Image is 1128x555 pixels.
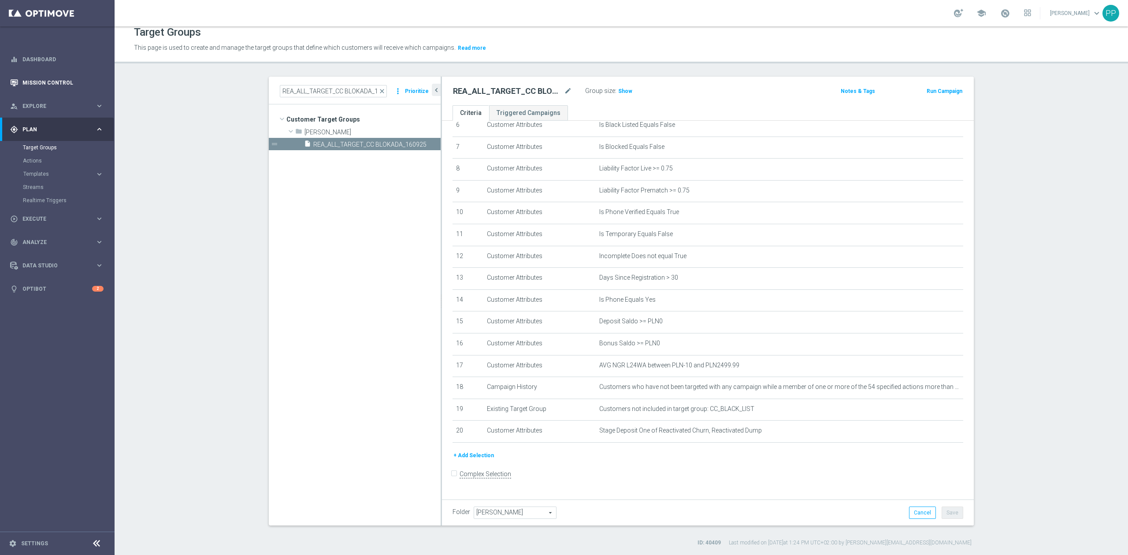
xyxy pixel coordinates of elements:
[10,277,104,300] div: Optibot
[10,262,104,269] div: Data Studio keyboard_arrow_right
[10,215,95,223] div: Execute
[304,129,441,136] span: Maria M.
[453,115,483,137] td: 6
[483,333,596,355] td: Customer Attributes
[840,86,876,96] button: Notes & Tags
[615,87,616,95] label: :
[453,508,470,516] label: Folder
[92,286,104,292] div: 2
[23,167,114,181] div: Templates
[453,333,483,355] td: 16
[378,88,386,95] span: close
[295,128,302,138] i: folder
[457,43,487,53] button: Read more
[483,115,596,137] td: Customer Attributes
[599,187,690,194] span: Liability Factor Prematch >= 0.75
[21,541,48,546] a: Settings
[10,285,104,292] button: lightbulb Optibot 2
[599,252,686,260] span: Incomplete Does not equal True
[10,79,104,86] div: Mission Control
[10,239,104,246] button: track_changes Analyze keyboard_arrow_right
[453,399,483,421] td: 19
[453,86,562,96] h2: REA_ALL_TARGET_CC BLOKADA_160925
[95,238,104,246] i: keyboard_arrow_right
[453,137,483,159] td: 7
[23,171,95,177] div: Templates
[10,103,104,110] button: person_search Explore keyboard_arrow_right
[10,56,104,63] div: equalizer Dashboard
[9,540,17,548] i: settings
[10,285,18,293] i: lightbulb
[698,539,721,547] label: ID: 40409
[599,230,673,238] span: Is Temporary Equals False
[313,141,441,148] span: REA_ALL_TARGET_CC BLOKADA_160925
[432,84,441,96] button: chevron_left
[134,26,201,39] h1: Target Groups
[453,451,495,460] button: + Add Selection
[22,71,104,94] a: Mission Control
[483,180,596,202] td: Customer Attributes
[286,113,441,126] span: Customer Target Groups
[1092,8,1102,18] span: keyboard_arrow_down
[10,71,104,94] div: Mission Control
[483,289,596,311] td: Customer Attributes
[453,105,489,121] a: Criteria
[10,215,104,222] button: play_circle_outline Execute keyboard_arrow_right
[460,470,511,478] label: Complex Selection
[599,362,739,369] span: AVG NGR L24WA between PLN-10 and PLN2499.99
[599,143,664,151] span: Is Blocked Equals False
[22,277,92,300] a: Optibot
[22,48,104,71] a: Dashboard
[10,238,18,246] i: track_changes
[453,180,483,202] td: 9
[483,355,596,377] td: Customer Attributes
[22,104,95,109] span: Explore
[393,85,402,97] i: more_vert
[564,86,572,96] i: mode_edit
[23,171,86,177] span: Templates
[10,48,104,71] div: Dashboard
[23,154,114,167] div: Actions
[483,377,596,399] td: Campaign History
[483,421,596,443] td: Customer Attributes
[23,144,92,151] a: Target Groups
[10,55,18,63] i: equalizer
[483,202,596,224] td: Customer Attributes
[599,274,678,281] span: Days Since Registration > 30
[453,377,483,399] td: 18
[483,246,596,268] td: Customer Attributes
[10,102,95,110] div: Explore
[599,318,663,325] span: Deposit Saldo >= PLN0
[483,311,596,333] td: Customer Attributes
[10,126,104,133] div: gps_fixed Plan keyboard_arrow_right
[453,268,483,290] td: 13
[599,208,679,216] span: Is Phone Verified Equals True
[976,8,986,18] span: school
[22,127,95,132] span: Plan
[942,507,963,519] button: Save
[134,44,456,51] span: This page is used to create and manage the target groups that define which customers will receive...
[10,238,95,246] div: Analyze
[23,194,114,207] div: Realtime Triggers
[483,268,596,290] td: Customer Attributes
[22,240,95,245] span: Analyze
[404,85,430,97] button: Prioritize
[483,224,596,246] td: Customer Attributes
[95,261,104,270] i: keyboard_arrow_right
[483,159,596,181] td: Customer Attributes
[23,170,104,178] button: Templates keyboard_arrow_right
[926,86,963,96] button: Run Campaign
[432,86,441,94] i: chevron_left
[95,125,104,133] i: keyboard_arrow_right
[10,262,95,270] div: Data Studio
[23,157,92,164] a: Actions
[599,405,754,413] span: Customers not included in target group: CC_BLACK_LIST
[453,224,483,246] td: 11
[599,383,960,391] span: Customers who have not been targeted with any campaign while a member of one or more of the 54 sp...
[453,289,483,311] td: 14
[599,340,660,347] span: Bonus Saldo >= PLN0
[10,215,18,223] i: play_circle_outline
